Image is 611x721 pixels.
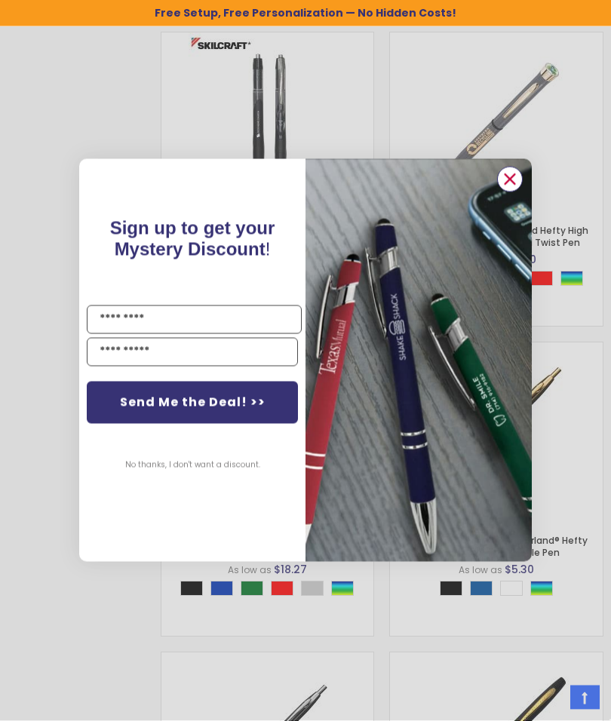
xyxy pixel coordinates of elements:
[497,167,523,192] button: Close dialog
[110,218,275,259] span: Sign up to get your Mystery Discount
[87,382,298,424] button: Send Me the Deal! >>
[110,218,275,259] span: !
[118,446,268,484] button: No thanks, I don't want a discount.
[305,159,532,561] img: pop-up-image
